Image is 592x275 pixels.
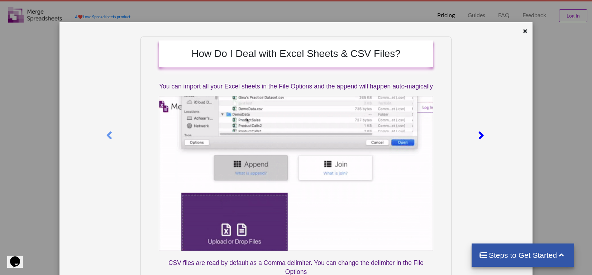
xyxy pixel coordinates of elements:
[479,251,567,260] h4: Steps to Get Started
[166,48,426,60] h2: How Do I Deal with Excel Sheets & CSV Files?
[7,246,30,268] iframe: chat widget
[159,82,433,91] p: You can import all your Excel sheets in the File Options and the append will happen auto-magically
[159,96,433,251] img: Append Import Sheets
